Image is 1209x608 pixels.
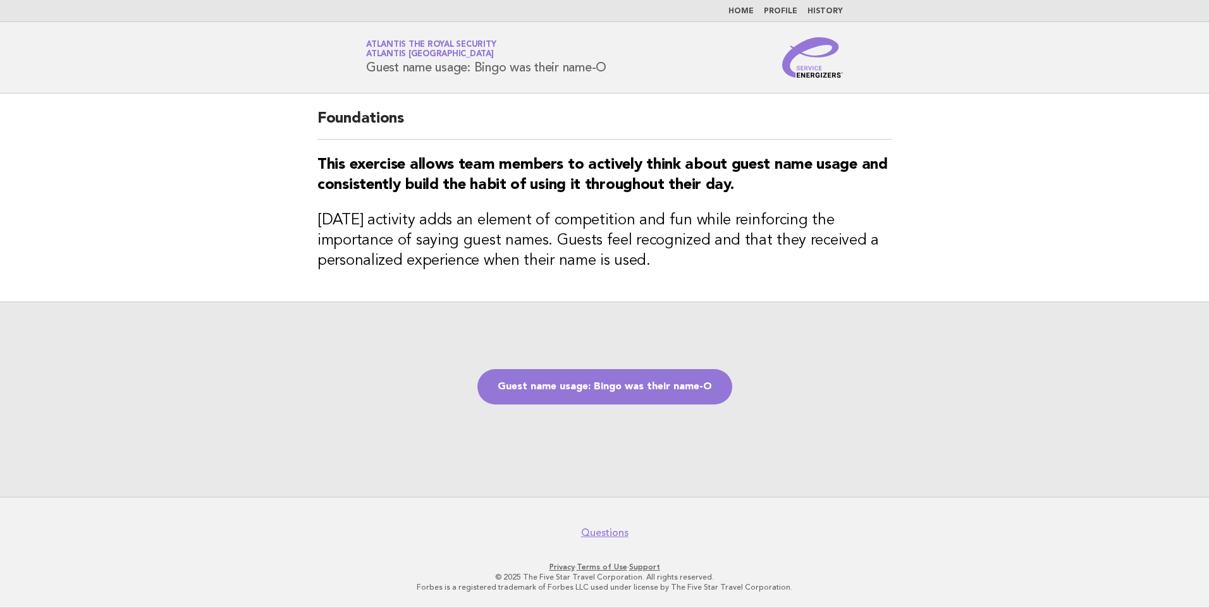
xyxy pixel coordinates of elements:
[366,51,494,59] span: Atlantis [GEOGRAPHIC_DATA]
[218,562,991,572] p: · ·
[807,8,843,15] a: History
[366,40,496,58] a: Atlantis The Royal SecurityAtlantis [GEOGRAPHIC_DATA]
[577,562,627,571] a: Terms of Use
[218,582,991,592] p: Forbes is a registered trademark of Forbes LLC used under license by The Five Star Travel Corpora...
[477,369,732,404] a: Guest name usage: Bingo was their name-O
[728,8,754,15] a: Home
[218,572,991,582] p: © 2025 The Five Star Travel Corporation. All rights reserved.
[317,210,892,271] h3: [DATE] activity adds an element of competition and fun while reinforcing the importance of saying...
[764,8,797,15] a: Profile
[782,37,843,78] img: Service Energizers
[581,526,629,539] a: Questions
[366,41,606,74] h1: Guest name usage: Bingo was their name-O
[317,109,892,140] h2: Foundations
[317,157,888,193] strong: This exercise allows team members to actively think about guest name usage and consistently build...
[549,562,575,571] a: Privacy
[629,562,660,571] a: Support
